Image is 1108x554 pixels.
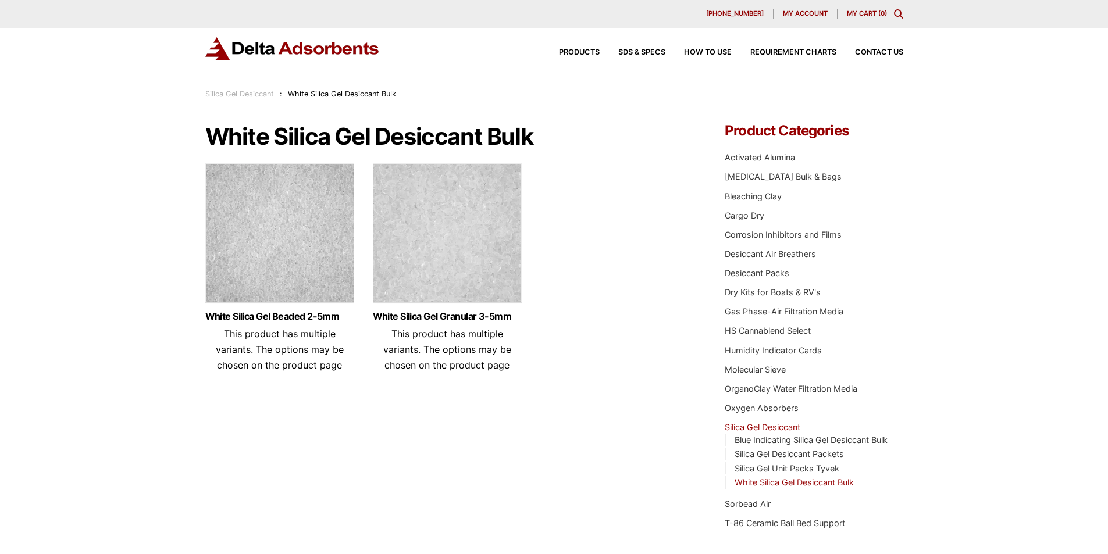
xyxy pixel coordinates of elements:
[836,49,903,56] a: Contact Us
[288,90,396,98] span: White Silica Gel Desiccant Bulk
[540,49,600,56] a: Products
[725,191,782,201] a: Bleaching Clay
[216,328,344,371] span: This product has multiple variants. The options may be chosen on the product page
[559,49,600,56] span: Products
[881,9,885,17] span: 0
[735,463,839,473] a: Silica Gel Unit Packs Tyvek
[618,49,665,56] span: SDS & SPECS
[894,9,903,19] div: Toggle Modal Content
[855,49,903,56] span: Contact Us
[847,9,887,17] a: My Cart (0)
[725,249,816,259] a: Desiccant Air Breathers
[725,171,842,181] a: [MEDICAL_DATA] Bulk & Bags
[684,49,732,56] span: How to Use
[725,124,903,138] h4: Product Categories
[725,268,789,278] a: Desiccant Packs
[205,37,380,60] img: Delta Adsorbents
[725,326,811,335] a: HS Cannablend Select
[725,210,764,220] a: Cargo Dry
[205,312,354,321] a: White Silica Gel Beaded 2-5mm
[383,328,511,371] span: This product has multiple variants. The options may be chosen on the product page
[725,499,771,509] a: Sorbead Air
[732,49,836,56] a: Requirement Charts
[205,163,354,309] img: White Beaded Silica Gel
[725,422,800,432] a: Silica Gel Desiccant
[373,312,522,321] a: White Silica Gel Granular 3-5mm
[725,384,857,394] a: OrganoClay Water Filtration Media
[725,518,845,528] a: T-86 Ceramic Ball Bed Support
[725,306,843,316] a: Gas Phase-Air Filtration Media
[725,230,842,240] a: Corrosion Inhibitors and Films
[725,403,799,413] a: Oxygen Absorbers
[735,477,854,487] a: White Silica Gel Desiccant Bulk
[205,124,690,149] h1: White Silica Gel Desiccant Bulk
[697,9,774,19] a: [PHONE_NUMBER]
[725,152,795,162] a: Activated Alumina
[783,10,828,17] span: My account
[280,90,282,98] span: :
[725,345,822,355] a: Humidity Indicator Cards
[665,49,732,56] a: How to Use
[725,287,821,297] a: Dry Kits for Boats & RV's
[600,49,665,56] a: SDS & SPECS
[735,449,844,459] a: Silica Gel Desiccant Packets
[774,9,838,19] a: My account
[706,10,764,17] span: [PHONE_NUMBER]
[735,435,888,445] a: Blue Indicating Silica Gel Desiccant Bulk
[205,90,274,98] a: Silica Gel Desiccant
[725,364,786,374] a: Molecular Sieve
[750,49,836,56] span: Requirement Charts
